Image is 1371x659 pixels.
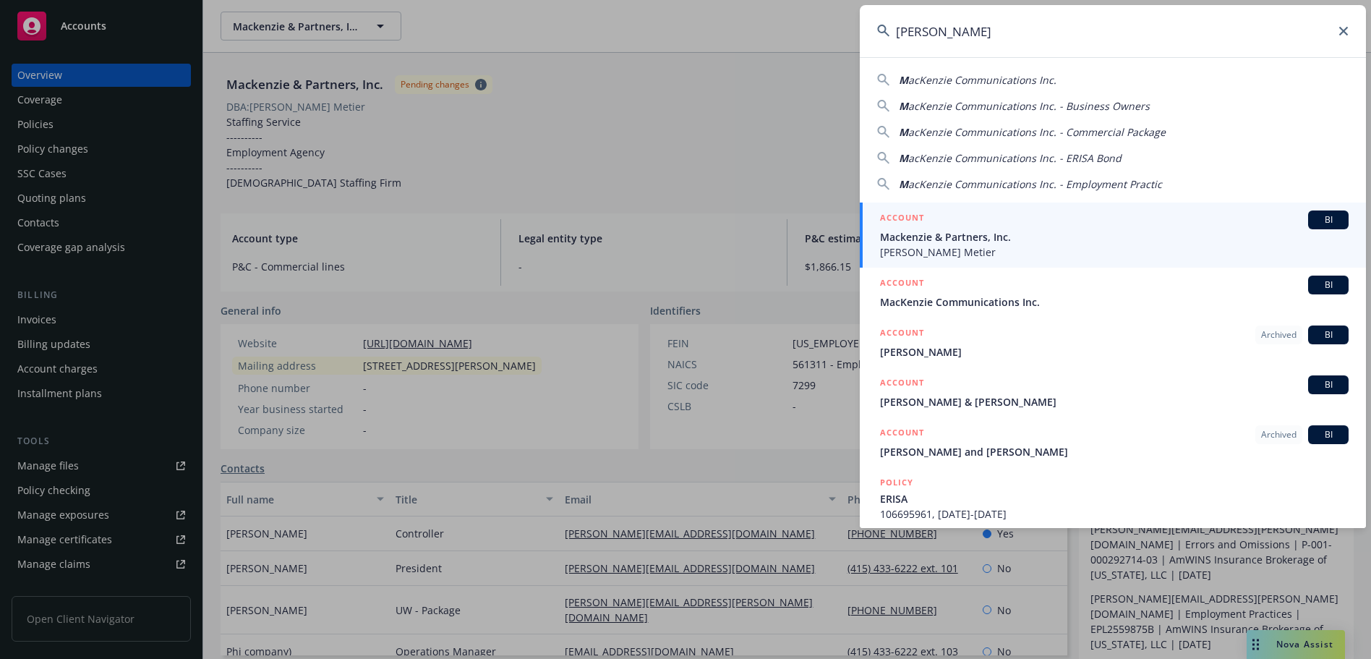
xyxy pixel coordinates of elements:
[880,276,924,293] h5: ACCOUNT
[899,99,908,113] span: M
[1314,279,1343,292] span: BI
[899,151,908,165] span: M
[908,99,1150,113] span: acKenzie Communications Inc. - Business Owners
[1314,428,1343,441] span: BI
[860,268,1366,318] a: ACCOUNTBIMacKenzie Communications Inc.
[899,125,908,139] span: M
[908,73,1056,87] span: acKenzie Communications Inc.
[860,467,1366,530] a: POLICYERISA106695961, [DATE]-[DATE]
[880,245,1349,260] span: [PERSON_NAME] Metier
[860,5,1366,57] input: Search...
[880,394,1349,409] span: [PERSON_NAME] & [PERSON_NAME]
[1314,213,1343,226] span: BI
[1314,328,1343,341] span: BI
[880,375,924,393] h5: ACCOUNT
[880,211,924,228] h5: ACCOUNT
[880,229,1349,245] span: Mackenzie & Partners, Inc.
[860,367,1366,417] a: ACCOUNTBI[PERSON_NAME] & [PERSON_NAME]
[899,177,908,191] span: M
[880,491,1349,506] span: ERISA
[880,444,1349,459] span: [PERSON_NAME] and [PERSON_NAME]
[880,344,1349,360] span: [PERSON_NAME]
[880,326,924,343] h5: ACCOUNT
[908,125,1166,139] span: acKenzie Communications Inc. - Commercial Package
[1261,328,1297,341] span: Archived
[880,294,1349,310] span: MacKenzie Communications Inc.
[880,475,913,490] h5: POLICY
[880,506,1349,522] span: 106695961, [DATE]-[DATE]
[860,417,1366,467] a: ACCOUNTArchivedBI[PERSON_NAME] and [PERSON_NAME]
[1314,378,1343,391] span: BI
[860,203,1366,268] a: ACCOUNTBIMackenzie & Partners, Inc.[PERSON_NAME] Metier
[908,151,1122,165] span: acKenzie Communications Inc. - ERISA Bond
[908,177,1162,191] span: acKenzie Communications Inc. - Employment Practic
[899,73,908,87] span: M
[880,425,924,443] h5: ACCOUNT
[860,318,1366,367] a: ACCOUNTArchivedBI[PERSON_NAME]
[1261,428,1297,441] span: Archived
